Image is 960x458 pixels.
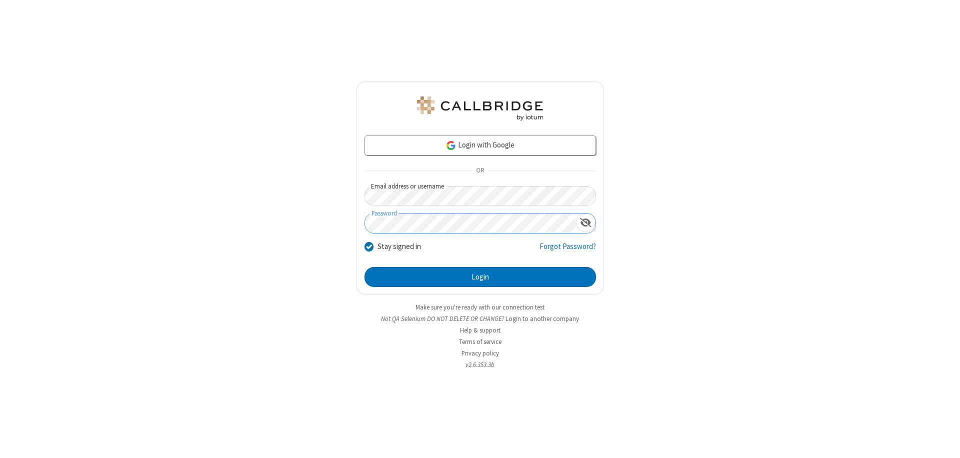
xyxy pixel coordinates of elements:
input: Password [365,213,576,233]
div: Show password [576,213,595,232]
a: Login with Google [364,135,596,155]
img: google-icon.png [445,140,456,151]
img: QA Selenium DO NOT DELETE OR CHANGE [415,96,545,120]
a: Terms of service [459,337,501,346]
li: v2.6.353.3b [356,360,604,369]
label: Stay signed in [377,241,421,252]
button: Login to another company [505,314,579,323]
a: Privacy policy [461,349,499,357]
li: Not QA Selenium DO NOT DELETE OR CHANGE? [356,314,604,323]
span: OR [472,164,488,178]
a: Help & support [460,326,500,334]
a: Forgot Password? [539,241,596,260]
input: Email address or username [364,186,596,205]
a: Make sure you're ready with our connection test [415,303,544,311]
button: Login [364,267,596,287]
